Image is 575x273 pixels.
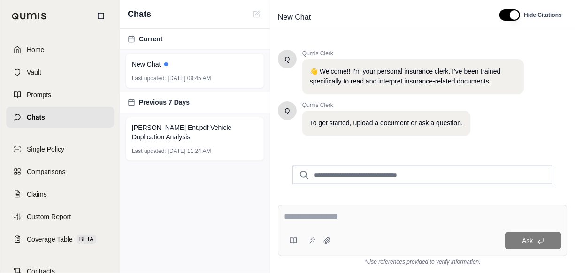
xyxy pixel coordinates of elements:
a: Coverage TableBETA [6,229,114,250]
p: To get started, upload a document or ask a question. [310,118,463,128]
span: Current [139,34,163,44]
span: Ask [522,237,533,244]
span: Claims [27,190,47,199]
span: Hello [285,54,290,64]
span: Chats [128,8,151,21]
p: 👋 Welcome!! I'm your personal insurance clerk. I've been trained specifically to read and interpr... [310,67,516,86]
span: Vault [27,68,41,77]
span: New Chat [132,60,161,69]
a: Claims [6,184,114,205]
span: Hello [285,106,290,115]
span: Last updated: [132,75,166,82]
span: Single Policy [27,144,64,154]
a: Home [6,39,114,60]
button: Ask [505,232,561,249]
span: Coverage Table [27,235,73,244]
a: Comparisons [6,161,114,182]
img: Qumis Logo [12,13,47,20]
a: Custom Report [6,206,114,227]
span: Home [27,45,44,54]
div: *Use references provided to verify information. [278,256,567,265]
button: Collapse sidebar [93,8,108,23]
span: New Chat [274,10,314,25]
span: BETA [77,235,96,244]
span: Last updated: [132,147,166,155]
span: [DATE] 09:45 AM [168,75,211,82]
span: Previous 7 Days [139,98,190,107]
div: Edit Title [274,10,488,25]
span: Qumis Clerk [302,101,470,109]
span: Qumis Clerk [302,50,524,57]
a: Vault [6,62,114,83]
a: Chats [6,107,114,128]
span: Comparisons [27,167,65,176]
a: Single Policy [6,139,114,159]
span: Prompts [27,90,51,99]
span: Chats [27,113,45,122]
span: [PERSON_NAME] Ent.pdf Vehicle Duplication Analysis [132,123,258,142]
button: New Chat [251,8,262,20]
a: Prompts [6,84,114,105]
span: [DATE] 11:24 AM [168,147,211,155]
span: Hide Citations [524,11,562,19]
span: Custom Report [27,212,71,221]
